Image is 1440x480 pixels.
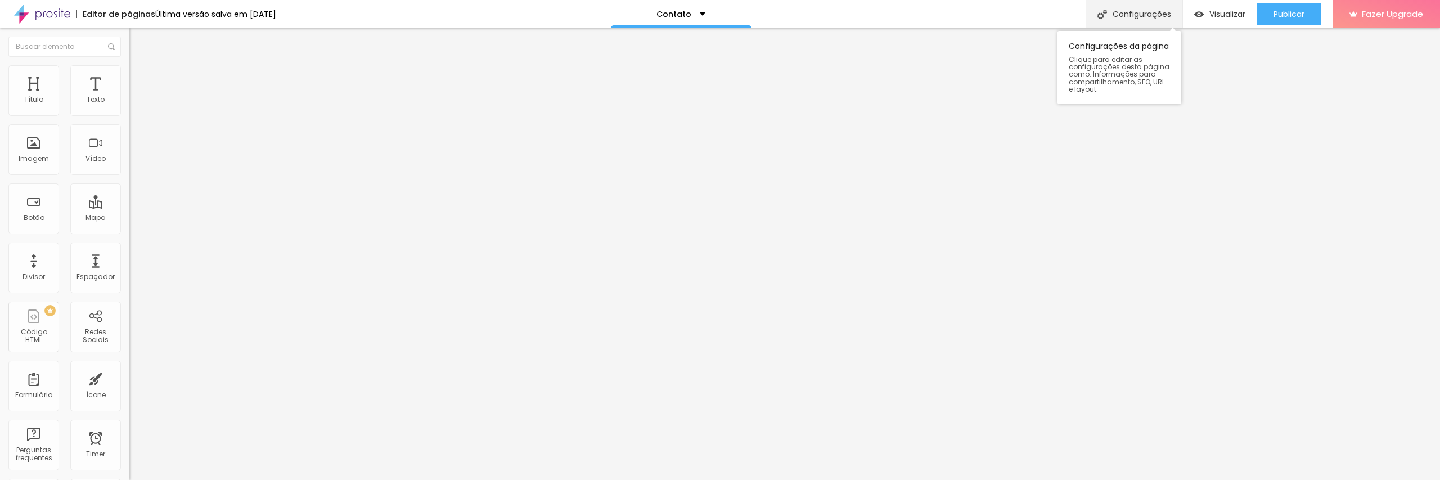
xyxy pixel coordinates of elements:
[1273,10,1304,19] span: Publicar
[19,155,49,163] div: Imagem
[11,328,56,344] div: Código HTML
[8,37,121,57] input: Buscar elemento
[1183,3,1257,25] button: Visualizar
[1097,10,1107,19] img: Icone
[108,43,115,50] img: Icone
[1209,10,1245,19] span: Visualizar
[87,96,105,104] div: Texto
[11,446,56,463] div: Perguntas frequentes
[22,273,45,281] div: Divisor
[1069,56,1170,93] span: Clique para editar as configurações desta página como: Informações para compartilhamento, SEO, UR...
[1257,3,1321,25] button: Publicar
[129,28,1440,480] iframe: Editor
[1057,31,1181,104] div: Configurações da página
[1194,10,1204,19] img: view-1.svg
[15,391,52,399] div: Formulário
[24,214,44,222] div: Botão
[85,214,106,222] div: Mapa
[155,10,276,18] div: Última versão salva em [DATE]
[1362,9,1423,19] span: Fazer Upgrade
[73,328,118,344] div: Redes Sociais
[85,155,106,163] div: Vídeo
[76,273,115,281] div: Espaçador
[656,10,691,18] p: Contato
[86,450,105,458] div: Timer
[76,10,155,18] div: Editor de páginas
[24,96,43,104] div: Título
[86,391,106,399] div: Ícone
